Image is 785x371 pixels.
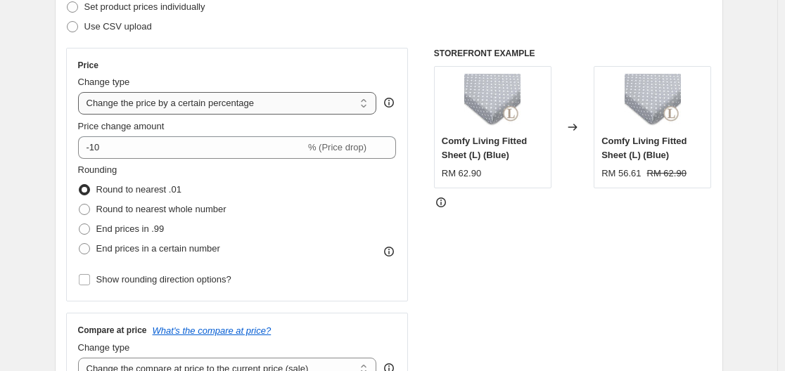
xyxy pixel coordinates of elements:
[96,223,165,234] span: End prices in .99
[78,325,147,336] h3: Compare at price
[153,325,272,336] button: What's the compare at price?
[442,167,481,181] div: RM 62.90
[84,21,152,32] span: Use CSV upload
[434,48,712,59] h6: STOREFRONT EXAMPLE
[601,136,687,160] span: Comfy Living Fitted Sheet (L) (Blue)
[78,77,130,87] span: Change type
[96,204,226,214] span: Round to nearest whole number
[78,136,305,159] input: -15
[96,184,181,195] span: Round to nearest .01
[464,74,521,130] img: comfylivingLgreydot_80x.jpg
[78,164,117,175] span: Rounding
[96,243,220,254] span: End prices in a certain number
[601,167,641,181] div: RM 56.61
[84,1,205,12] span: Set product prices individually
[78,342,130,353] span: Change type
[625,74,681,130] img: comfylivingLgreydot_80x.jpg
[78,121,165,131] span: Price change amount
[308,142,366,152] span: % (Price drop)
[96,274,231,285] span: Show rounding direction options?
[78,60,98,71] h3: Price
[647,167,687,181] strike: RM 62.90
[382,96,396,110] div: help
[442,136,527,160] span: Comfy Living Fitted Sheet (L) (Blue)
